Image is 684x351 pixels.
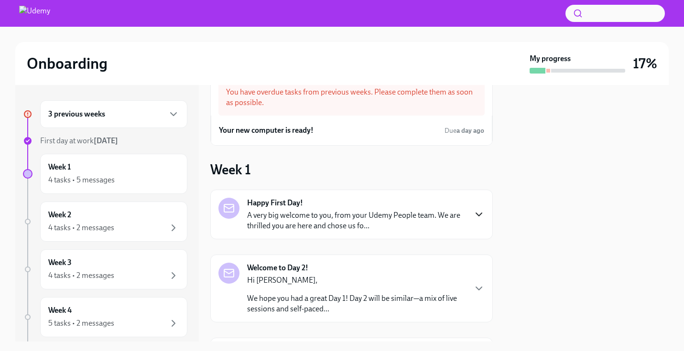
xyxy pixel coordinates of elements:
a: Your new computer is ready!Duea day ago [219,123,484,138]
h3: 17% [633,55,657,72]
h6: Week 2 [48,210,71,220]
div: 4 tasks • 2 messages [48,223,114,233]
h6: Week 3 [48,257,72,268]
img: Udemy [19,6,50,21]
a: Week 14 tasks • 5 messages [23,154,187,194]
p: Hi [PERSON_NAME], [247,275,466,286]
h6: Your new computer is ready! [219,125,314,136]
strong: a day ago [456,127,484,135]
a: Week 24 tasks • 2 messages [23,202,187,242]
div: 3 previous weeks [40,100,187,128]
a: First day at work[DATE] [23,136,187,146]
span: First day at work [40,136,118,145]
strong: Happy First Day! [247,198,303,208]
h3: Week 1 [210,161,251,178]
p: We hope you had a great Day 1! Day 2 will be similar—a mix of live sessions and self-paced... [247,293,466,314]
a: Week 45 tasks • 2 messages [23,297,187,337]
h6: Week 1 [48,162,71,172]
div: You have overdue tasks from previous weeks. Please complete them as soon as possible. [218,79,485,116]
h6: 3 previous weeks [48,109,105,119]
div: 4 tasks • 5 messages [48,175,115,185]
strong: My progress [530,53,571,64]
a: Week 34 tasks • 2 messages [23,249,187,289]
div: 4 tasks • 2 messages [48,270,114,281]
h2: Onboarding [27,54,108,73]
strong: Welcome to Day 2! [247,263,308,273]
strong: [DATE] [94,136,118,145]
span: September 6th, 2025 12:00 [445,126,484,135]
h6: Week 4 [48,305,72,316]
p: A very big welcome to you, from your Udemy People team. We are thrilled you are here and chose us... [247,210,466,231]
div: 5 tasks • 2 messages [48,318,114,329]
span: Due [445,127,484,135]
